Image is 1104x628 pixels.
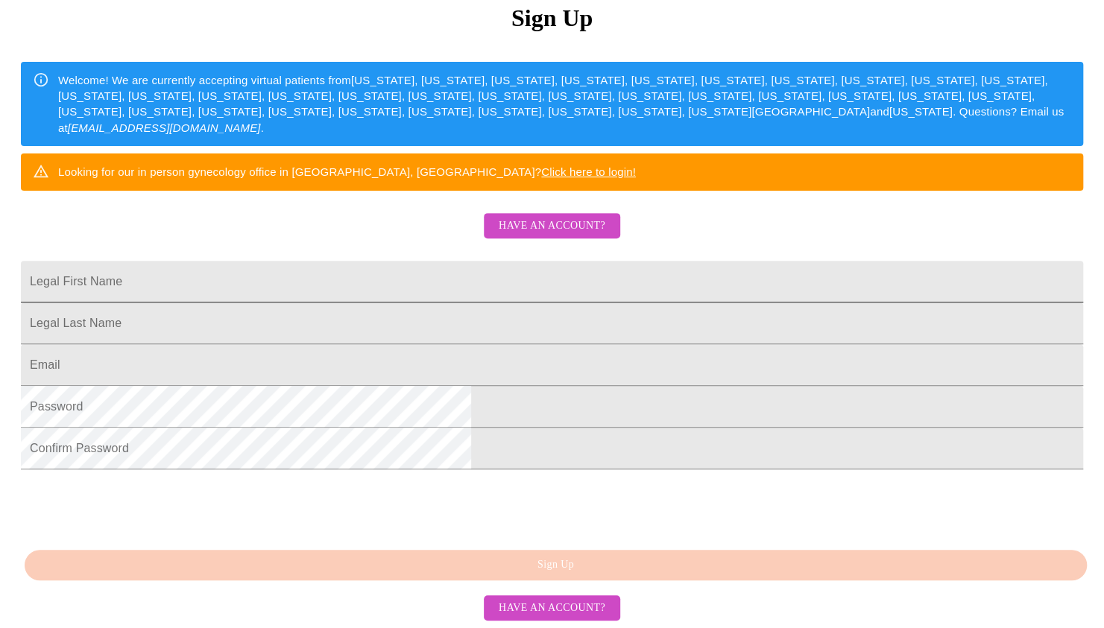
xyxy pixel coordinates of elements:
[499,599,605,618] span: Have an account?
[499,217,605,235] span: Have an account?
[480,600,624,613] a: Have an account?
[21,477,247,535] iframe: reCAPTCHA
[68,121,261,134] em: [EMAIL_ADDRESS][DOMAIN_NAME]
[58,158,636,185] div: Looking for our in person gynecology office in [GEOGRAPHIC_DATA], [GEOGRAPHIC_DATA]?
[480,229,624,242] a: Have an account?
[541,165,636,178] a: Click here to login!
[484,595,620,621] button: Have an account?
[58,66,1071,142] div: Welcome! We are currently accepting virtual patients from [US_STATE], [US_STATE], [US_STATE], [US...
[484,213,620,239] button: Have an account?
[21,4,1083,32] h3: Sign Up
